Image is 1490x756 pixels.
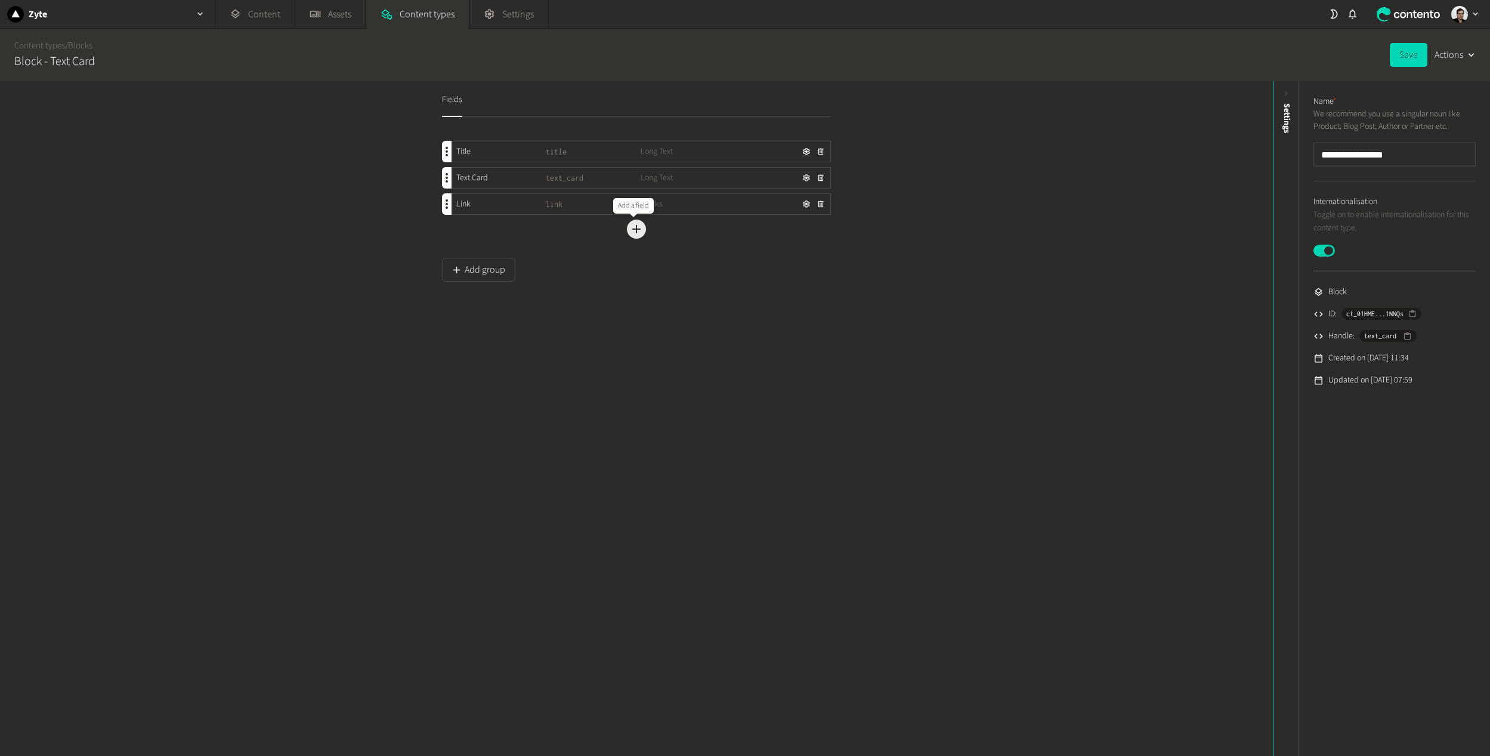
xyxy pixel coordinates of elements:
[456,198,471,211] span: Link
[1328,286,1347,298] span: Block
[546,198,641,211] span: link
[14,39,65,52] a: Content types
[7,6,24,23] img: Zyte
[1435,43,1476,67] button: Actions
[456,146,471,158] span: Title
[641,146,735,158] span: Long Text
[1313,196,1377,208] label: Internationalisation
[641,172,735,184] span: Long Text
[502,7,534,21] span: Settings
[1341,308,1421,320] button: ct_01HME...1NNQs
[546,146,641,158] span: title
[456,172,488,184] span: Text Card
[1390,43,1427,67] button: Save
[400,7,455,21] span: Content types
[14,53,95,70] h2: Block - Text Card
[1328,330,1355,342] span: Handle:
[68,39,92,52] a: Blocks
[613,198,654,214] div: Add a field
[29,7,47,21] h2: Zyte
[442,91,462,117] button: Fields
[546,172,641,184] span: text_card
[1328,374,1412,387] span: Updated on [DATE] 07:59
[1313,95,1337,108] label: Name
[1328,352,1409,365] span: Created on [DATE] 11:34
[1359,330,1417,342] button: text_card
[1364,331,1396,341] span: text_card
[1281,103,1293,133] span: Settings
[1328,308,1337,320] span: ID:
[442,258,515,282] button: Add group
[1313,208,1476,235] p: Toggle on to enable internationalisation for this content type.
[1451,6,1468,23] img: Vinicius Machado
[65,39,68,52] span: /
[1346,308,1404,319] span: ct_01HME...1NNQs
[641,198,735,211] span: Blocks
[1313,108,1476,133] p: We recommend you use a singular noun like Product, Blog Post, Author or Partner etc.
